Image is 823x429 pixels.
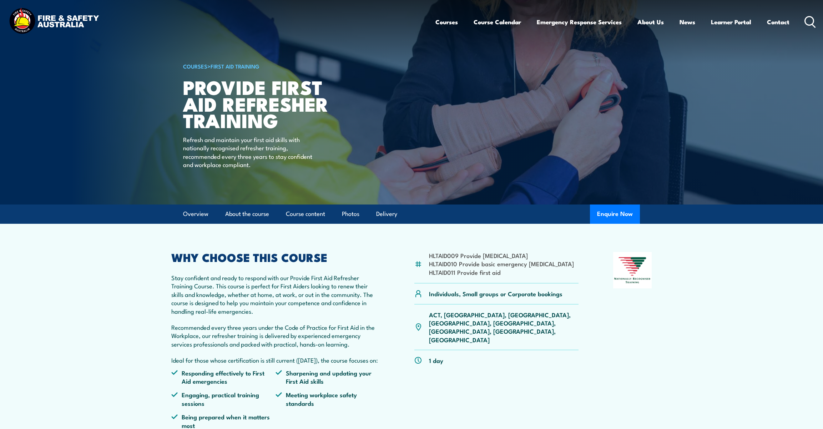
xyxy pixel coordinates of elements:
[183,62,359,70] h6: >
[767,12,789,31] a: Contact
[474,12,521,31] a: Course Calendar
[171,252,380,262] h2: WHY CHOOSE THIS COURSE
[637,12,664,31] a: About Us
[286,205,325,223] a: Course content
[211,62,259,70] a: First Aid Training
[183,62,207,70] a: COURSES
[171,273,380,315] p: Stay confident and ready to respond with our Provide First Aid Refresher Training Course. This co...
[171,369,276,385] li: Responding effectively to First Aid emergencies
[376,205,397,223] a: Delivery
[183,79,359,128] h1: Provide First Aid Refresher TRAINING
[613,252,652,288] img: Nationally Recognised Training logo.
[183,135,313,169] p: Refresh and maintain your first aid skills with nationally recognised refresher training, recomme...
[276,369,380,385] li: Sharpening and updating your First Aid skills
[435,12,458,31] a: Courses
[429,311,579,344] p: ACT, [GEOGRAPHIC_DATA], [GEOGRAPHIC_DATA], [GEOGRAPHIC_DATA], [GEOGRAPHIC_DATA], [GEOGRAPHIC_DATA...
[171,323,380,348] p: Recommended every three years under the Code of Practice for First Aid in the Workplace, our refr...
[429,268,574,276] li: HLTAID011 Provide first aid
[342,205,359,223] a: Photos
[225,205,269,223] a: About the course
[711,12,751,31] a: Learner Portal
[429,259,574,268] li: HLTAID010 Provide basic emergency [MEDICAL_DATA]
[680,12,695,31] a: News
[429,251,574,259] li: HLTAID009 Provide [MEDICAL_DATA]
[429,289,562,298] p: Individuals, Small groups or Corporate bookings
[171,390,276,407] li: Engaging, practical training sessions
[171,356,380,364] p: Ideal for those whose certification is still current ([DATE]), the course focuses on:
[537,12,622,31] a: Emergency Response Services
[590,205,640,224] button: Enquire Now
[429,356,443,364] p: 1 day
[183,205,208,223] a: Overview
[276,390,380,407] li: Meeting workplace safety standards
